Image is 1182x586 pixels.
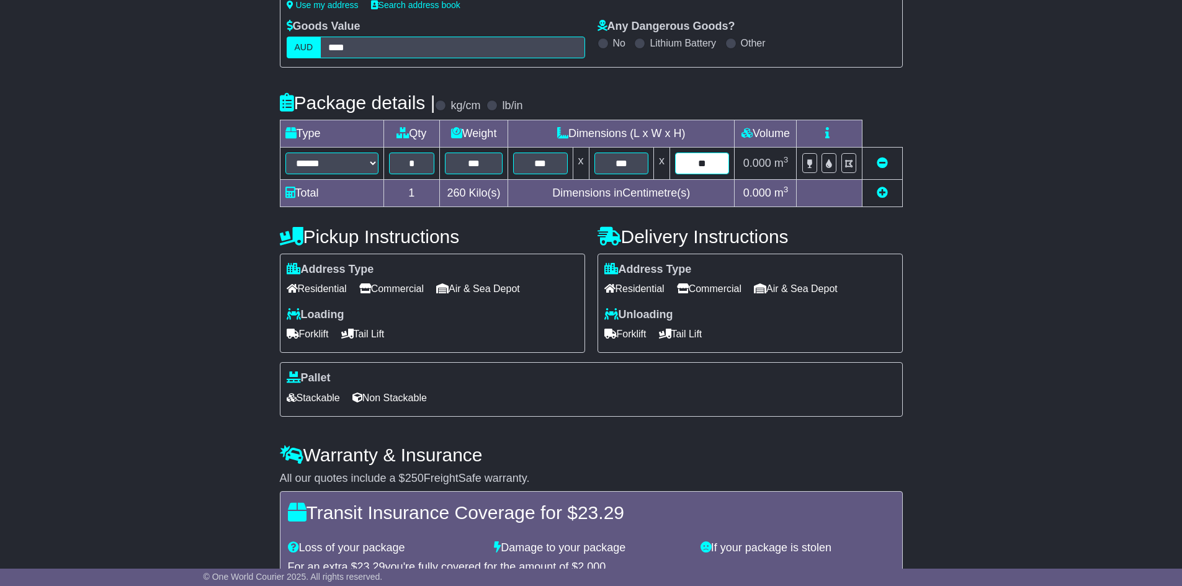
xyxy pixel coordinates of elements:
[287,263,374,277] label: Address Type
[743,157,771,169] span: 0.000
[659,324,702,344] span: Tail Lift
[877,187,888,199] a: Add new item
[488,541,694,555] div: Damage to your package
[352,388,427,407] span: Non Stackable
[280,92,436,113] h4: Package details |
[287,279,347,298] span: Residential
[447,187,466,199] span: 260
[405,472,424,484] span: 250
[436,279,520,298] span: Air & Sea Depot
[677,279,741,298] span: Commercial
[280,226,585,247] h4: Pickup Instructions
[573,147,589,179] td: x
[280,179,383,206] td: Total
[604,263,692,277] label: Address Type
[357,561,385,573] span: 23.29
[784,155,789,164] sup: 3
[280,445,903,465] h4: Warranty & Insurance
[383,179,440,206] td: 1
[741,37,766,49] label: Other
[604,308,673,322] label: Unloading
[287,308,344,322] label: Loading
[287,324,329,344] span: Forklift
[288,561,895,574] div: For an extra $ you're fully covered for the amount of $ .
[754,279,838,298] span: Air & Sea Depot
[282,541,488,555] div: Loss of your package
[508,179,735,206] td: Dimensions in Centimetre(s)
[774,157,789,169] span: m
[502,99,522,113] label: lb/in
[204,572,383,582] span: © One World Courier 2025. All rights reserved.
[650,37,716,49] label: Lithium Battery
[613,37,625,49] label: No
[288,502,895,523] h4: Transit Insurance Coverage for $
[280,472,903,486] div: All our quotes include a $ FreightSafe warranty.
[450,99,480,113] label: kg/cm
[784,185,789,194] sup: 3
[694,541,901,555] div: If your package is stolen
[287,37,321,58] label: AUD
[604,279,665,298] span: Residential
[735,120,797,147] td: Volume
[383,120,440,147] td: Qty
[440,120,508,147] td: Weight
[280,120,383,147] td: Type
[359,279,424,298] span: Commercial
[774,187,789,199] span: m
[604,324,647,344] span: Forklift
[578,561,606,573] span: 2,000
[877,157,888,169] a: Remove this item
[287,371,331,385] label: Pallet
[440,179,508,206] td: Kilo(s)
[287,388,340,407] span: Stackable
[578,502,624,523] span: 23.29
[598,226,903,247] h4: Delivery Instructions
[743,187,771,199] span: 0.000
[287,20,360,33] label: Goods Value
[341,324,385,344] span: Tail Lift
[598,20,735,33] label: Any Dangerous Goods?
[653,147,669,179] td: x
[508,120,735,147] td: Dimensions (L x W x H)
